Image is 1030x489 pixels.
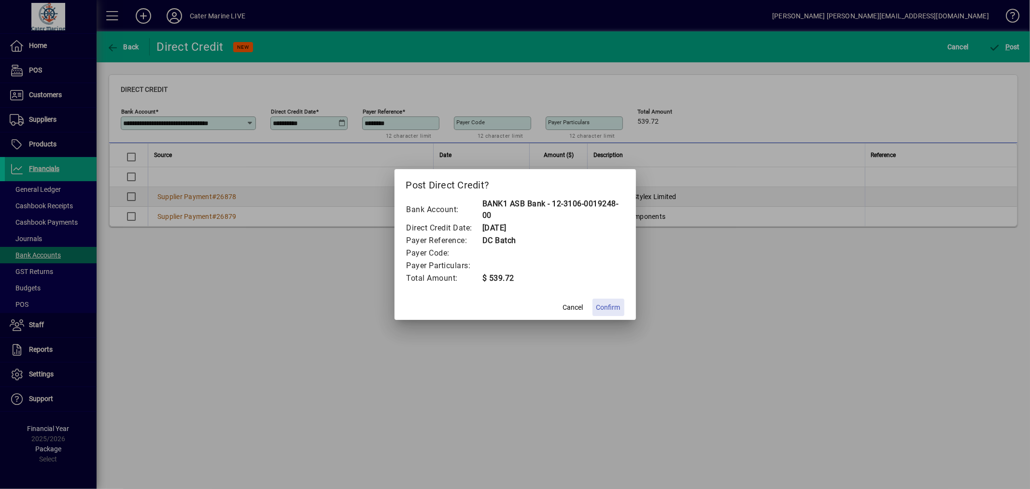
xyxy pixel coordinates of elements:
button: Cancel [558,299,589,316]
button: Confirm [593,299,624,316]
td: [DATE] [482,222,624,234]
td: Total Amount: [406,272,482,285]
td: Payer Reference: [406,234,482,247]
span: Cancel [563,302,583,313]
td: BANK1 ASB Bank - 12-3106-0019248-00 [482,198,624,222]
td: $ 539.72 [482,272,624,285]
td: Bank Account: [406,198,482,222]
span: Confirm [596,302,621,313]
h2: Post Direct Credit? [395,169,636,197]
td: Payer Particulars: [406,259,482,272]
td: Direct Credit Date: [406,222,482,234]
td: DC Batch [482,234,624,247]
td: Payer Code: [406,247,482,259]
